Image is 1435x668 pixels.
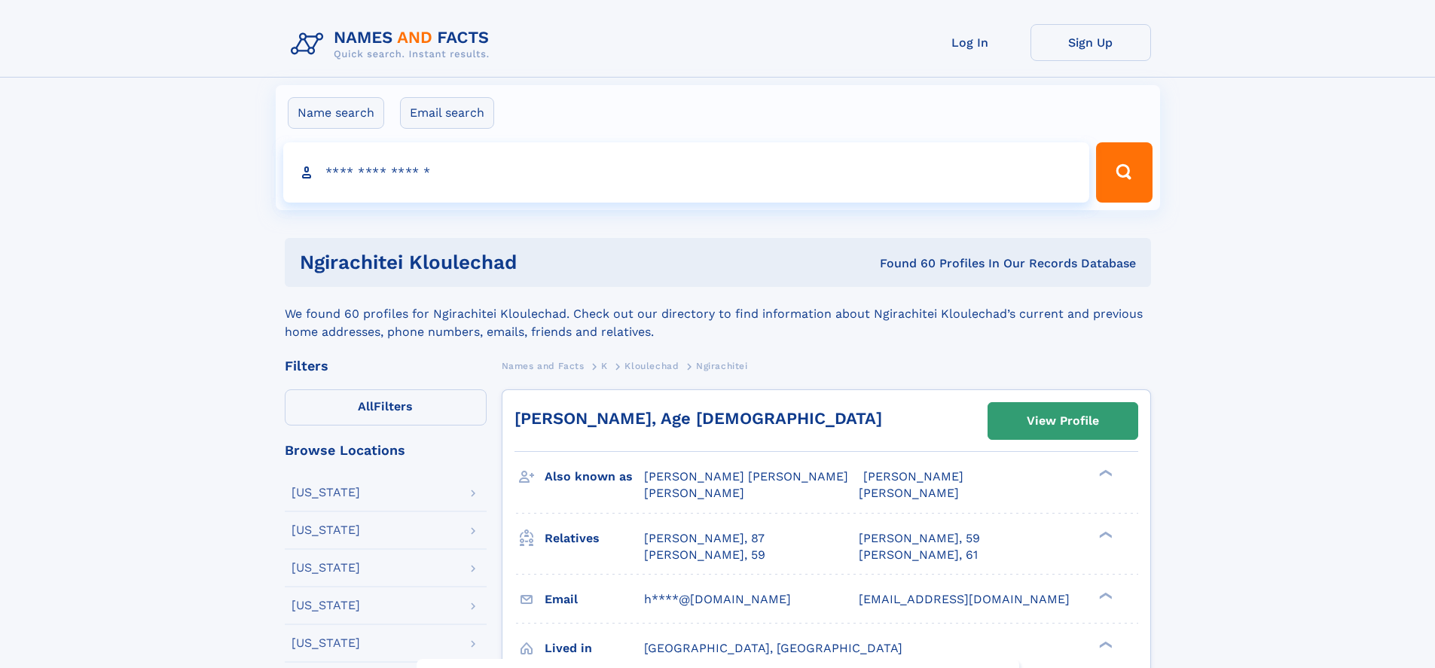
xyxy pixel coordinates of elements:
[545,526,644,551] h3: Relatives
[285,359,487,373] div: Filters
[285,444,487,457] div: Browse Locations
[859,486,959,500] span: [PERSON_NAME]
[988,403,1137,439] a: View Profile
[644,469,848,483] span: [PERSON_NAME] [PERSON_NAME]
[545,464,644,490] h3: Also known as
[545,587,644,612] h3: Email
[1095,529,1113,539] div: ❯
[300,253,698,272] h1: Ngirachitei Kloulechad
[502,356,585,375] a: Names and Facts
[1095,468,1113,478] div: ❯
[859,530,980,547] a: [PERSON_NAME], 59
[514,409,882,428] a: [PERSON_NAME], Age [DEMOGRAPHIC_DATA]
[358,399,374,413] span: All
[283,142,1090,203] input: search input
[292,487,360,499] div: [US_STATE]
[863,469,963,483] span: [PERSON_NAME]
[910,24,1030,61] a: Log In
[288,97,384,129] label: Name search
[1030,24,1151,61] a: Sign Up
[545,636,644,661] h3: Lived in
[285,389,487,426] label: Filters
[285,24,502,65] img: Logo Names and Facts
[859,547,978,563] a: [PERSON_NAME], 61
[644,486,744,500] span: [PERSON_NAME]
[624,361,679,371] span: Kloulechad
[644,641,902,655] span: [GEOGRAPHIC_DATA], [GEOGRAPHIC_DATA]
[292,637,360,649] div: [US_STATE]
[696,361,748,371] span: Ngirachitei
[292,562,360,574] div: [US_STATE]
[644,547,765,563] a: [PERSON_NAME], 59
[644,530,765,547] a: [PERSON_NAME], 87
[1095,590,1113,600] div: ❯
[859,592,1070,606] span: [EMAIL_ADDRESS][DOMAIN_NAME]
[601,356,608,375] a: K
[1027,404,1099,438] div: View Profile
[624,356,679,375] a: Kloulechad
[1096,142,1152,203] button: Search Button
[292,599,360,612] div: [US_STATE]
[285,287,1151,341] div: We found 60 profiles for Ngirachitei Kloulechad. Check out our directory to find information abou...
[400,97,494,129] label: Email search
[601,361,608,371] span: K
[292,524,360,536] div: [US_STATE]
[1095,639,1113,649] div: ❯
[698,255,1136,272] div: Found 60 Profiles In Our Records Database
